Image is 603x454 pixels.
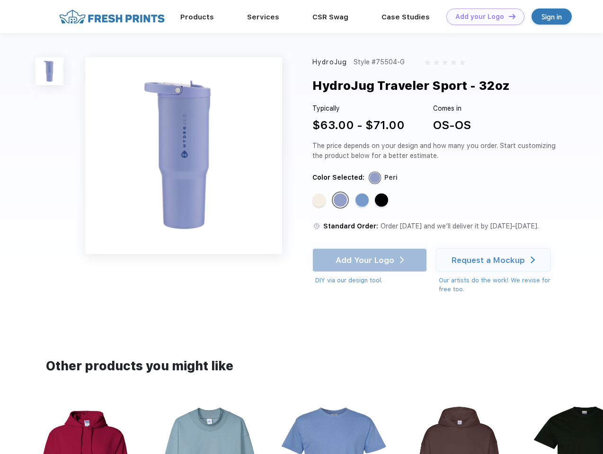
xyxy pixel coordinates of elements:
img: gray_star.svg [425,60,430,65]
div: HydroJug Traveler Sport - 32oz [312,77,510,95]
div: Cream [312,193,326,207]
span: Standard Order: [323,222,378,230]
img: func=resize&h=100 [35,57,63,85]
div: Sign in [541,11,562,22]
div: Request a Mockup [452,255,525,265]
img: func=resize&h=640 [85,57,282,254]
div: Black [375,193,388,207]
div: The price depends on your design and how many you order. Start customizing the product below for ... [312,141,559,161]
div: Peri [334,193,347,207]
div: Style #75504-G [354,57,405,67]
div: HydroJug [312,57,347,67]
div: OS-OS [433,117,471,134]
img: gray_star.svg [460,60,465,65]
a: Sign in [532,9,572,25]
img: gray_star.svg [451,60,456,65]
img: fo%20logo%202.webp [56,9,168,25]
div: Our artists do the work! We revise for free too. [439,276,559,294]
div: Other products you might like [46,357,557,375]
div: Peri [384,173,398,183]
img: gray_star.svg [434,60,439,65]
img: DT [509,14,515,19]
div: DIY via our design tool. [315,276,427,285]
div: Comes in [433,104,471,113]
img: white arrow [531,256,535,263]
div: Add your Logo [455,13,504,21]
img: gray_star.svg [442,60,448,65]
div: Typically [312,104,405,113]
div: Color Selected: [312,173,364,183]
img: standard order [312,222,321,230]
span: Order [DATE] and we’ll deliver it by [DATE]–[DATE]. [381,222,539,230]
a: Products [180,13,214,21]
div: Light Blue [355,193,369,207]
div: $63.00 - $71.00 [312,117,405,134]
